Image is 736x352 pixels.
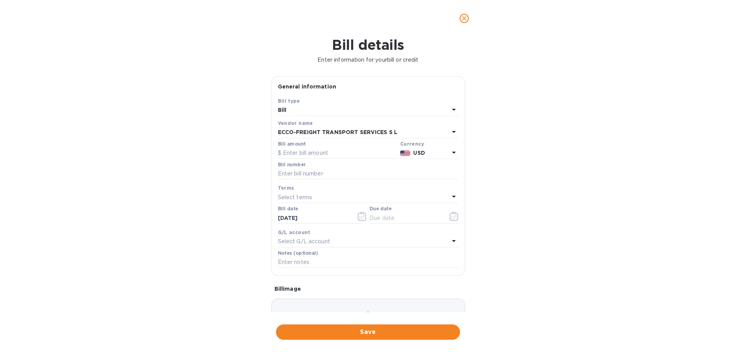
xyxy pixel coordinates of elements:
label: Bill amount [278,142,306,146]
b: G/L account [278,229,310,235]
p: Enter information for your bill or credit [6,56,730,64]
label: Notes (optional) [278,251,318,255]
b: Vendor name [278,120,313,126]
input: Select date [278,212,350,224]
label: Due date [370,207,391,211]
label: Bill date [278,207,298,211]
b: General information [278,83,337,90]
span: Save [282,327,454,337]
button: close [455,9,473,28]
b: ECCO-FREIGHT TRANSPORT SERVICES S L [278,129,398,135]
b: Currency [400,141,424,147]
input: $ Enter bill amount [278,147,397,159]
h1: Bill details [6,37,730,53]
b: USD [413,150,425,156]
button: Save [276,324,460,340]
p: Select terms [278,193,312,201]
img: USD [400,151,411,156]
b: Terms [278,185,294,191]
b: Bill type [278,98,300,104]
input: Enter notes [278,257,458,268]
p: Select G/L account [278,237,330,246]
input: Enter bill number [278,168,458,180]
input: Due date [370,212,442,224]
b: Bill [278,107,287,113]
label: Bill number [278,162,306,167]
p: Bill image [274,285,462,293]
